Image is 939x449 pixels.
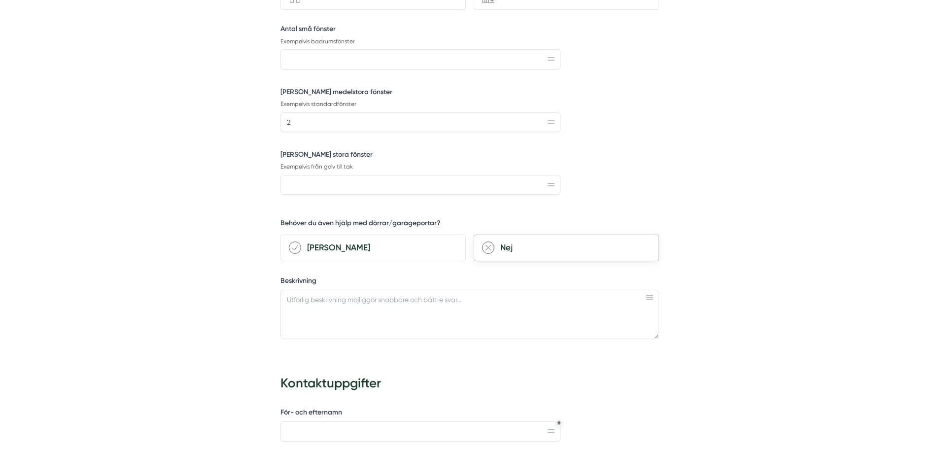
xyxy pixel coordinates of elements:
h3: Kontaktuppgifter [280,371,659,398]
label: Beskrivning [280,276,659,288]
label: [PERSON_NAME] medelstora fönster [280,87,560,100]
h5: Behöver du även hjälp med dörrar/garageportar? [280,218,441,231]
label: [PERSON_NAME] stora fönster [280,150,560,162]
div: Obligatoriskt [557,421,561,425]
p: Exempelvis badrumsfönster [280,37,560,46]
label: Antal små fönster [280,24,560,36]
label: För- och efternamn [280,408,560,420]
p: Exempelvis från golv till tak [280,163,560,171]
p: Exempelvis standardfönster [280,100,560,108]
